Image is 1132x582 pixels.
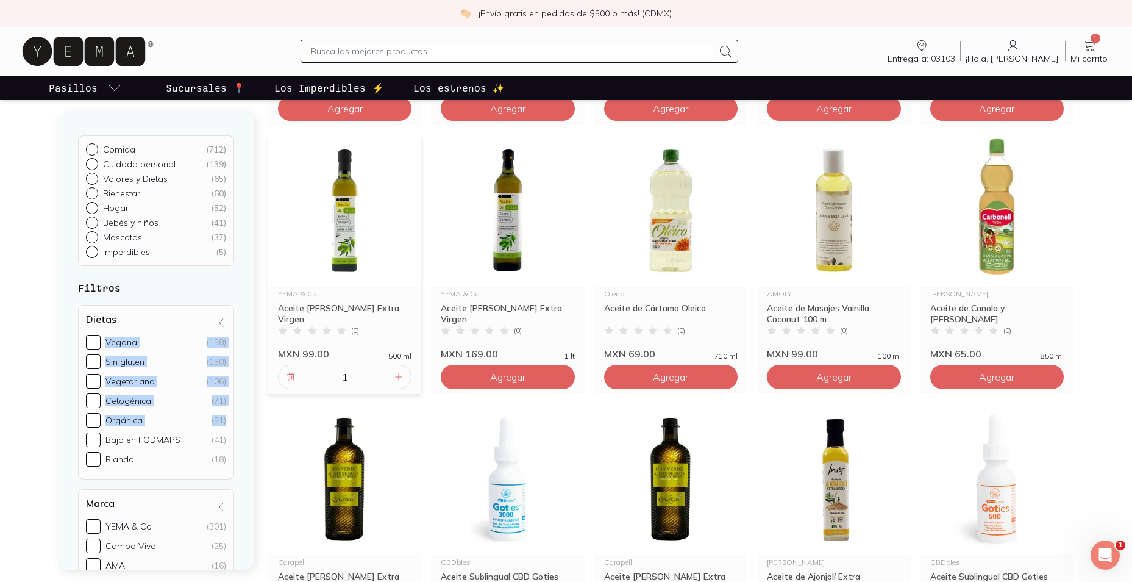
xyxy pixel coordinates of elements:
[105,434,180,445] div: Bajo en FODMAPS
[105,395,151,406] div: Cetogénica
[767,348,818,360] span: MXN 99.00
[207,376,226,387] div: (106)
[604,559,738,566] div: Carapelli
[211,173,226,184] div: ( 65 )
[211,203,226,214] div: ( 52 )
[166,81,245,95] p: Sucursales 📍
[212,395,226,406] div: (71)
[714,353,738,360] span: 710 ml
[431,135,584,360] a: Aceite de Oliva Extra VirgenYEMA & CoAceite [PERSON_NAME] Extra Virgen(0)MXN 169.001 lt
[274,81,384,95] p: Los Imperdibles ⚡️
[441,290,574,298] div: YEMA & Co
[86,558,101,573] input: AMA(16)
[441,303,574,325] div: Aceite [PERSON_NAME] Extra Virgen
[604,96,738,121] button: Agregar
[1003,327,1011,334] span: ( 0 )
[490,102,525,115] span: Agregar
[1116,541,1125,550] span: 1
[216,246,226,257] div: ( 5 )
[105,356,144,367] div: Sin gluten
[163,76,247,100] a: Sucursales 📍
[757,404,910,554] img: aceite de ajonjoli ines
[1041,353,1064,360] span: 850 ml
[86,313,116,325] h4: Dietas
[920,135,1073,360] a: con oliva[PERSON_NAME]Aceite de Canola y [PERSON_NAME](0)MXN 65.00850 ml
[212,454,226,465] div: (18)
[604,290,738,298] div: Oleico
[1091,541,1120,570] iframe: Intercom live chat
[272,76,386,100] a: Los Imperdibles ⚡️
[767,290,900,298] div: AMOLY
[411,76,507,100] a: Los estrenos ✨
[105,521,152,532] div: YEMA & Co
[490,371,525,383] span: Agregar
[207,521,226,532] div: (301)
[327,102,363,115] span: Agregar
[653,102,688,115] span: Agregar
[930,365,1064,389] button: Agregar
[211,232,226,243] div: ( 37 )
[278,290,411,298] div: YEMA & Co
[103,217,158,228] p: Bebés y niños
[479,7,672,20] p: ¡Envío gratis en pedidos de $500 o más! (CDMX)
[431,404,584,554] img: Aceite Sublingual CBD Goties 3000mg - 30ml (100mg/1ml de tintura)
[103,203,129,214] p: Hogar
[878,353,901,360] span: 100 ml
[930,559,1064,566] div: CBDbies
[920,404,1073,554] img: Aceite Sublingual CBD Goties 500mg - 30ml (16mg/1ml de tintura)
[105,454,134,465] div: Blanda
[930,290,1064,298] div: [PERSON_NAME]
[930,303,1064,325] div: Aceite de Canola y [PERSON_NAME]
[212,560,226,571] div: (16)
[653,371,688,383] span: Agregar
[351,327,359,334] span: ( 0 )
[767,303,900,325] div: Aceite de Masajes Vainilla Coconut 100 m...
[206,144,226,155] div: ( 712 )
[441,96,574,121] button: Agregar
[86,374,101,389] input: Vegetariana(106)
[78,305,234,480] div: Dietas
[594,135,747,286] img: Aceite de cartamo Oleico
[207,337,226,348] div: (158)
[979,102,1014,115] span: Agregar
[930,96,1064,121] button: Agregar
[105,415,143,426] div: Orgánica
[767,96,900,121] button: Agregar
[206,159,226,170] div: ( 139 )
[1066,38,1112,64] a: 1Mi carrito
[604,348,655,360] span: MXN 69.00
[86,354,101,369] input: Sin gluten(130)
[278,348,329,360] span: MXN 99.00
[883,38,960,64] a: Entrega a: 03103
[757,135,910,286] img: aceite de coco para masaje
[211,188,226,199] div: ( 60 )
[86,452,101,467] input: Blanda(18)
[311,44,713,59] input: Busca los mejores productos
[78,282,121,293] strong: Filtros
[441,559,574,566] div: CBDbies
[212,434,226,445] div: (41)
[86,433,101,447] input: Bajo en FODMAPS(41)
[564,353,575,360] span: 1 lt
[604,365,738,389] button: Agregar
[278,559,411,566] div: Carapelli
[49,81,98,95] p: Pasillos
[966,53,1060,64] span: ¡Hola, [PERSON_NAME]!
[1091,34,1100,43] span: 1
[86,497,115,509] h4: Marca
[211,217,226,228] div: ( 41 )
[212,541,226,551] div: (25)
[103,246,150,257] p: Imperdibles
[46,76,124,100] a: pasillo-todos-link
[816,371,852,383] span: Agregar
[103,159,176,170] p: Cuidado personal
[441,365,574,389] button: Agregar
[86,519,101,534] input: YEMA & Co(301)
[1070,53,1108,64] span: Mi carrito
[767,559,900,566] div: [PERSON_NAME]
[268,135,421,360] a: Aceite de Oliva Extra VirgenYEMA & CoAceite [PERSON_NAME] Extra Virgen(0)MXN 99.00500 ml
[103,232,142,243] p: Mascotas
[278,303,411,325] div: Aceite [PERSON_NAME] Extra Virgen
[86,539,101,553] input: Campo Vivo(25)
[441,348,498,360] span: MXN 169.00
